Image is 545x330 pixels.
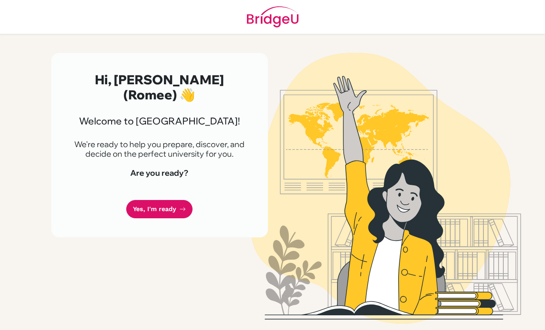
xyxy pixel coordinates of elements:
[70,72,249,103] h2: Hi, [PERSON_NAME] (Romee) 👋
[126,200,193,219] a: Yes, I'm ready
[70,168,249,178] h4: Are you ready?
[70,140,249,159] p: We're ready to help you prepare, discover, and decide on the perfect university for you.
[70,115,249,127] h3: Welcome to [GEOGRAPHIC_DATA]!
